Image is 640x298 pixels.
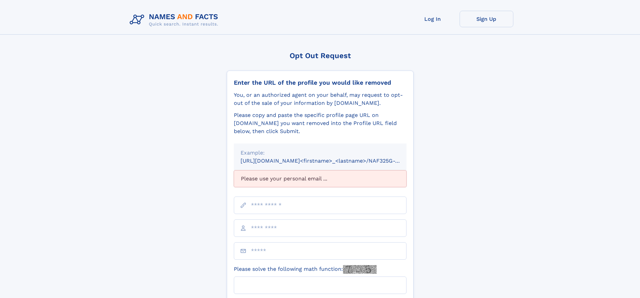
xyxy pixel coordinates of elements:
img: Logo Names and Facts [127,11,224,29]
a: Sign Up [460,11,513,27]
div: Opt Out Request [227,51,414,60]
small: [URL][DOMAIN_NAME]<firstname>_<lastname>/NAF325G-xxxxxxxx [241,158,419,164]
div: Example: [241,149,400,157]
a: Log In [406,11,460,27]
div: Please copy and paste the specific profile page URL on [DOMAIN_NAME] you want removed into the Pr... [234,111,407,135]
div: Please use your personal email ... [234,170,407,187]
label: Please solve the following math function: [234,265,377,274]
div: You, or an authorized agent on your behalf, may request to opt-out of the sale of your informatio... [234,91,407,107]
div: Enter the URL of the profile you would like removed [234,79,407,86]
